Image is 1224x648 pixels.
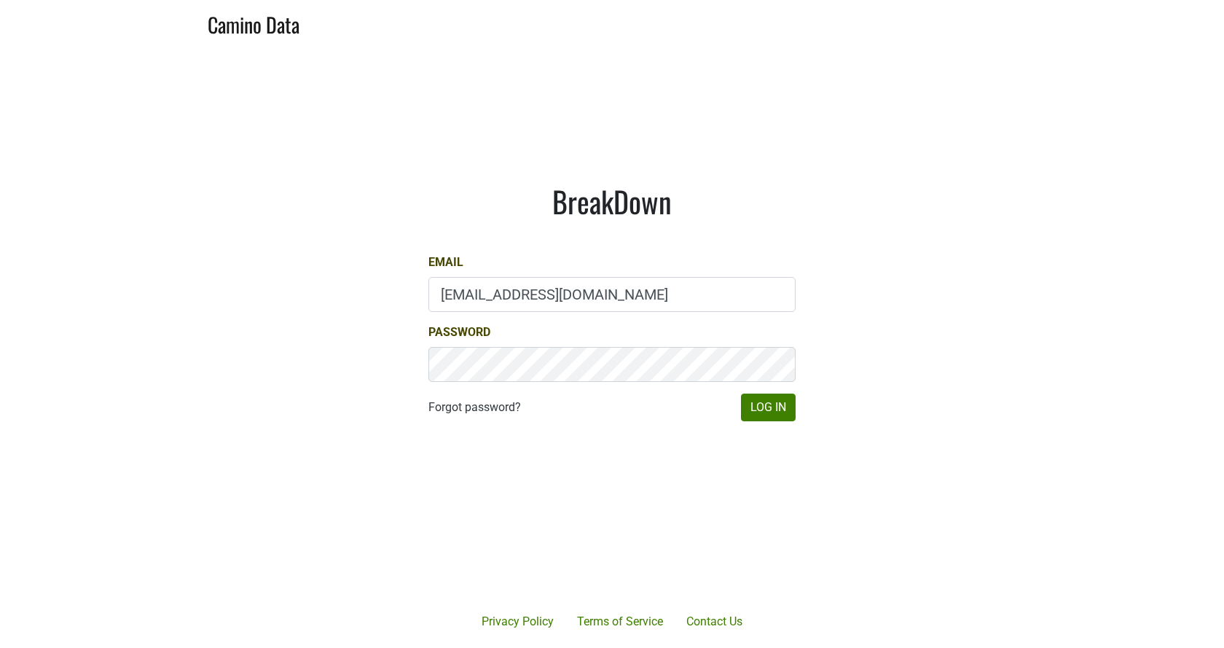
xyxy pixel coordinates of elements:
button: Log In [741,394,796,421]
h1: BreakDown [428,184,796,219]
a: Terms of Service [565,607,675,636]
label: Email [428,254,463,271]
a: Privacy Policy [470,607,565,636]
a: Contact Us [675,607,754,636]
a: Camino Data [208,6,299,40]
a: Forgot password? [428,399,521,416]
label: Password [428,324,490,341]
